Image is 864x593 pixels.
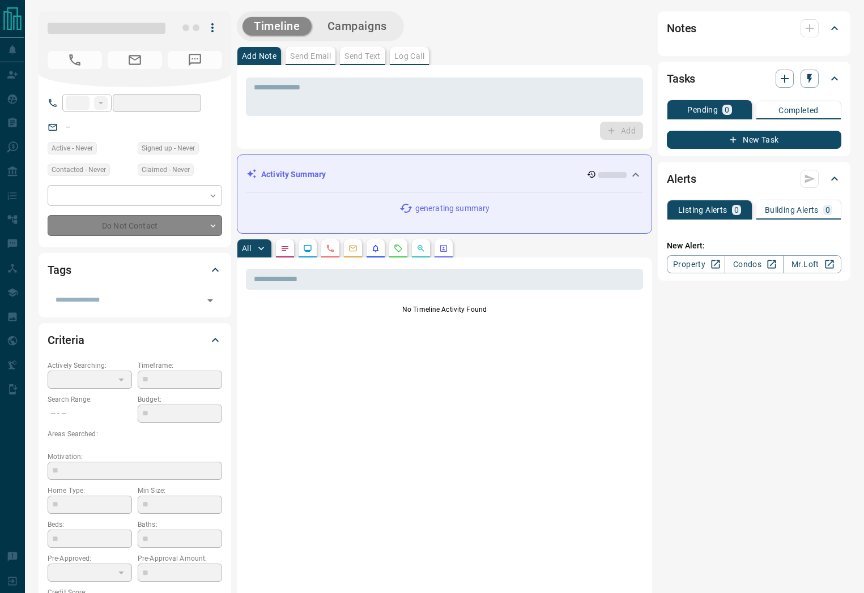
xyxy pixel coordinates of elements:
[48,256,222,283] div: Tags
[725,106,729,114] p: 0
[48,261,71,279] h2: Tags
[348,244,357,253] svg: Emails
[48,405,132,423] p: -- - --
[667,255,725,273] a: Property
[725,255,783,273] a: Condos
[52,143,93,154] span: Active - Never
[303,244,312,253] svg: Lead Browsing Activity
[142,143,195,154] span: Signed up - Never
[48,429,222,439] p: Areas Searched:
[667,65,841,92] div: Tasks
[667,240,841,252] p: New Alert:
[734,206,739,214] p: 0
[678,206,727,214] p: Listing Alerts
[48,553,132,564] p: Pre-Approved:
[246,164,642,185] div: Activity Summary
[48,394,132,405] p: Search Range:
[667,131,841,149] button: New Task
[825,206,830,214] p: 0
[416,244,425,253] svg: Opportunities
[48,51,102,69] span: No Number
[261,169,326,181] p: Activity Summary
[667,15,841,42] div: Notes
[667,170,696,188] h2: Alerts
[142,164,190,175] span: Claimed - Never
[280,244,290,253] svg: Notes
[439,244,448,253] svg: Agent Actions
[108,51,162,69] span: No Email
[48,360,132,371] p: Actively Searching:
[667,165,841,192] div: Alerts
[242,52,276,60] p: Add Note
[687,106,718,114] p: Pending
[242,17,312,36] button: Timeline
[371,244,380,253] svg: Listing Alerts
[667,70,695,88] h2: Tasks
[246,304,643,315] p: No Timeline Activity Found
[138,485,222,496] p: Min Size:
[138,519,222,530] p: Baths:
[316,17,398,36] button: Campaigns
[783,255,841,273] a: Mr.Loft
[48,326,222,354] div: Criteria
[48,215,222,236] div: Do Not Contact
[48,452,222,462] p: Motivation:
[778,106,819,114] p: Completed
[48,485,132,496] p: Home Type:
[48,519,132,530] p: Beds:
[138,394,222,405] p: Budget:
[242,244,251,252] p: All
[394,244,403,253] svg: Requests
[138,553,222,564] p: Pre-Approval Amount:
[667,19,696,37] h2: Notes
[48,331,84,349] h2: Criteria
[52,164,106,175] span: Contacted - Never
[415,203,490,214] p: generating summary
[765,206,819,214] p: Building Alerts
[202,293,218,308] button: Open
[138,360,222,371] p: Timeframe:
[66,122,70,131] a: --
[168,51,222,69] span: No Number
[326,244,335,253] svg: Calls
